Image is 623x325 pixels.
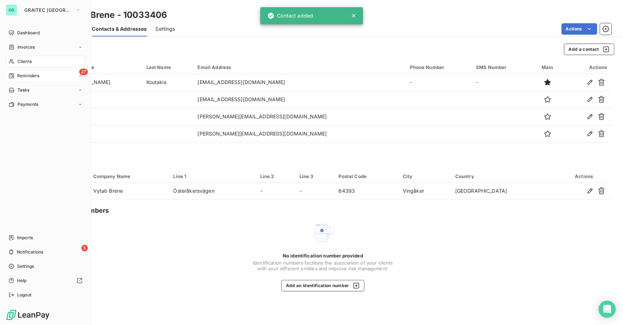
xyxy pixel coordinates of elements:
[410,64,468,70] div: Phone Number
[17,44,35,50] span: Invoices
[194,108,406,125] td: [PERSON_NAME][EMAIL_ADDRESS][DOMAIN_NAME]
[476,64,528,70] div: SMS Number
[198,64,402,70] div: Email Address
[81,245,88,251] span: 5
[267,9,313,22] div: Contact added
[17,101,38,108] span: Payments
[174,173,252,179] div: Line 1
[472,74,532,91] td: -
[6,309,50,321] img: Logo LeanPay
[146,64,189,70] div: Last Name
[17,58,32,65] span: Clients
[335,183,398,200] td: 64393
[92,25,147,33] span: Contacts & Addresses
[6,4,17,16] div: GG
[561,173,607,179] div: Actions
[295,183,335,200] td: -
[599,301,616,318] div: Open Intercom Messenger
[562,23,597,35] button: Actions
[17,87,30,93] span: Tasks
[281,280,365,291] button: Add an identification number
[564,44,614,55] button: Add a contact
[17,263,34,270] span: Settings
[194,74,406,91] td: [EMAIL_ADDRESS][DOMAIN_NAME]
[455,173,552,179] div: Country
[156,25,175,33] span: Settings
[339,173,394,179] div: Postal Code
[403,173,447,179] div: City
[17,30,40,36] span: Dashboard
[451,183,557,200] td: [GEOGRAPHIC_DATA]
[17,249,43,255] span: Notifications
[300,173,330,179] div: Line 3
[260,173,291,179] div: Line 2
[406,74,472,91] td: -
[63,9,167,21] h3: Vytab Brene - 10033406
[252,260,395,271] span: Identification numbers facilitate the association of your clients with your different entities an...
[398,183,451,200] td: Vingåker
[17,292,31,298] span: Logout
[93,173,165,179] div: Company Name
[194,125,406,142] td: [PERSON_NAME][EMAIL_ADDRESS][DOMAIN_NAME]
[17,235,33,241] span: Imports
[64,74,142,91] td: [PERSON_NAME]
[169,183,256,200] td: Österåkersvägen
[24,7,72,13] span: GRAITEC [GEOGRAPHIC_DATA]
[69,64,137,70] div: First Name
[312,221,335,244] img: Empty state
[17,277,27,284] span: Help
[142,74,194,91] td: Koutakis
[194,91,406,108] td: [EMAIL_ADDRESS][DOMAIN_NAME]
[283,253,363,258] span: No identification number provided
[536,64,559,70] div: Main
[17,73,39,79] span: Reminders
[6,275,85,286] a: Help
[567,64,607,70] div: Actions
[79,69,88,75] span: 27
[256,183,295,200] td: -
[89,183,169,200] td: Vytab Brene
